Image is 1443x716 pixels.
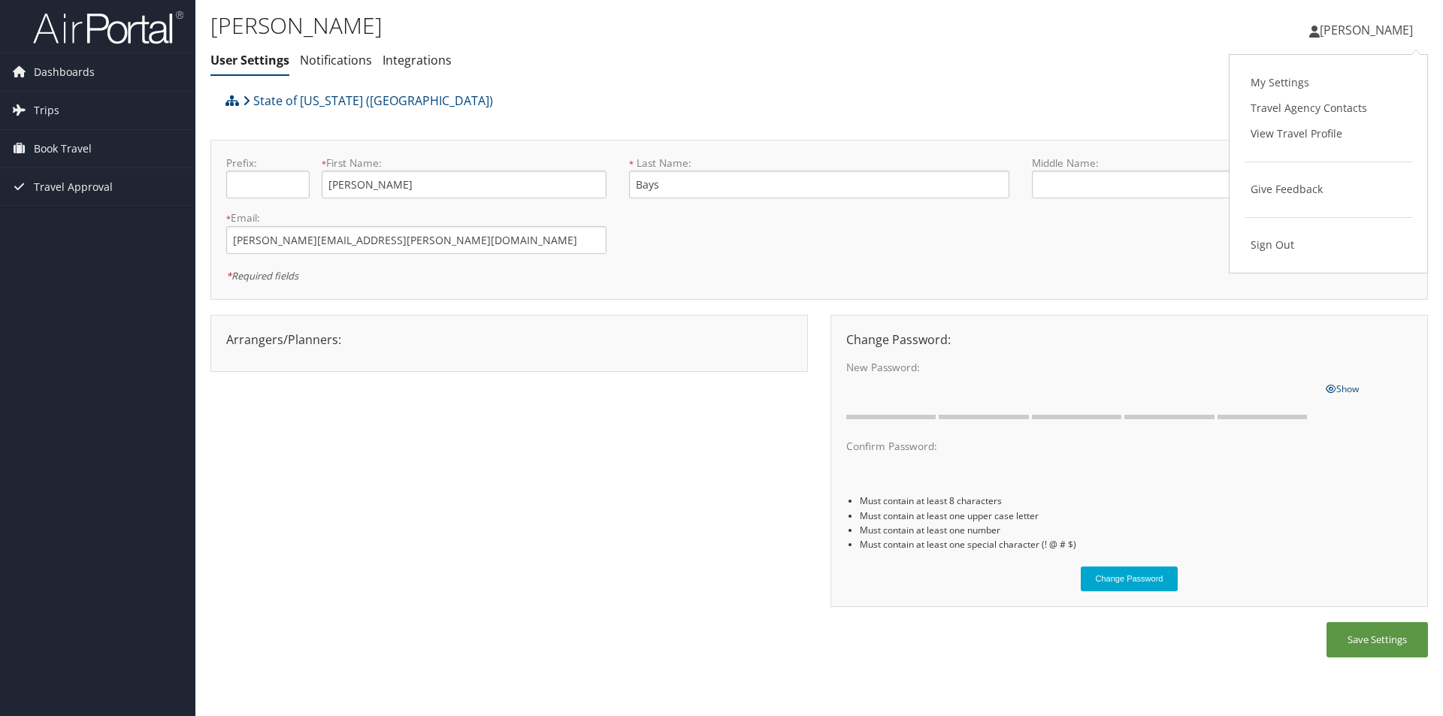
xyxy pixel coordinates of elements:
a: Notifications [300,52,372,68]
label: Last Name: [629,156,1009,171]
a: Travel Agency Contacts [1245,95,1412,121]
button: Change Password [1081,566,1178,591]
li: Must contain at least one upper case letter [860,509,1412,523]
a: View Travel Profile [1245,121,1412,147]
a: Give Feedback [1245,177,1412,202]
a: State of [US_STATE] ([GEOGRAPHIC_DATA]) [243,86,493,116]
button: Save Settings [1327,622,1428,657]
label: Confirm Password: [846,439,1314,454]
label: Middle Name: [1032,156,1317,171]
label: First Name: [322,156,607,171]
a: Integrations [383,52,452,68]
span: [PERSON_NAME] [1320,22,1413,38]
span: Dashboards [34,53,95,91]
a: Sign Out [1245,232,1412,258]
label: Prefix: [226,156,310,171]
label: Email: [226,210,607,225]
span: Travel Approval [34,168,113,206]
img: airportal-logo.png [33,10,183,45]
span: Show [1326,382,1359,395]
span: Book Travel [34,130,92,168]
label: New Password: [846,360,1314,375]
a: User Settings [210,52,289,68]
a: [PERSON_NAME] [1309,8,1428,53]
span: Trips [34,92,59,129]
a: Show [1326,379,1359,396]
a: My Settings [1245,70,1412,95]
div: Arrangers/Planners: [215,331,803,349]
li: Must contain at least one special character (! @ # $) [860,537,1412,551]
em: Required fields [226,269,298,282]
li: Must contain at least one number [860,523,1412,537]
div: Change Password: [835,331,1423,349]
li: Must contain at least 8 characters [860,494,1412,508]
h1: [PERSON_NAME] [210,10,1022,41]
